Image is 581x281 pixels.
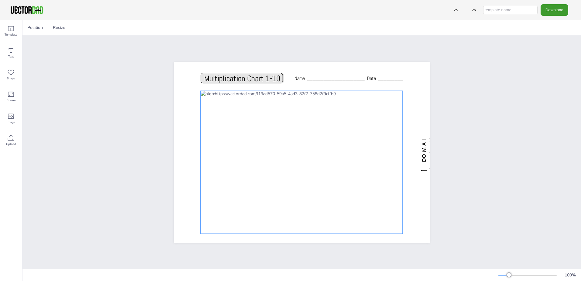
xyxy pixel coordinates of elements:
span: Multiplication Chart 1-10 [204,73,280,83]
button: Resize [50,23,68,33]
span: Image [7,120,15,125]
span: Template [5,32,17,37]
input: template name [483,6,538,14]
div: 100 % [563,272,577,278]
span: Position [26,25,44,30]
span: Upload [6,142,16,147]
img: VectorDad-1.png [10,5,44,15]
span: Name _____________________ Date _________ [294,75,403,82]
span: Frame [7,98,15,103]
button: Download [541,4,568,16]
span: Text [8,54,14,59]
span: Shape [7,76,15,81]
span: [DOMAIN_NAME] [421,133,442,171]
